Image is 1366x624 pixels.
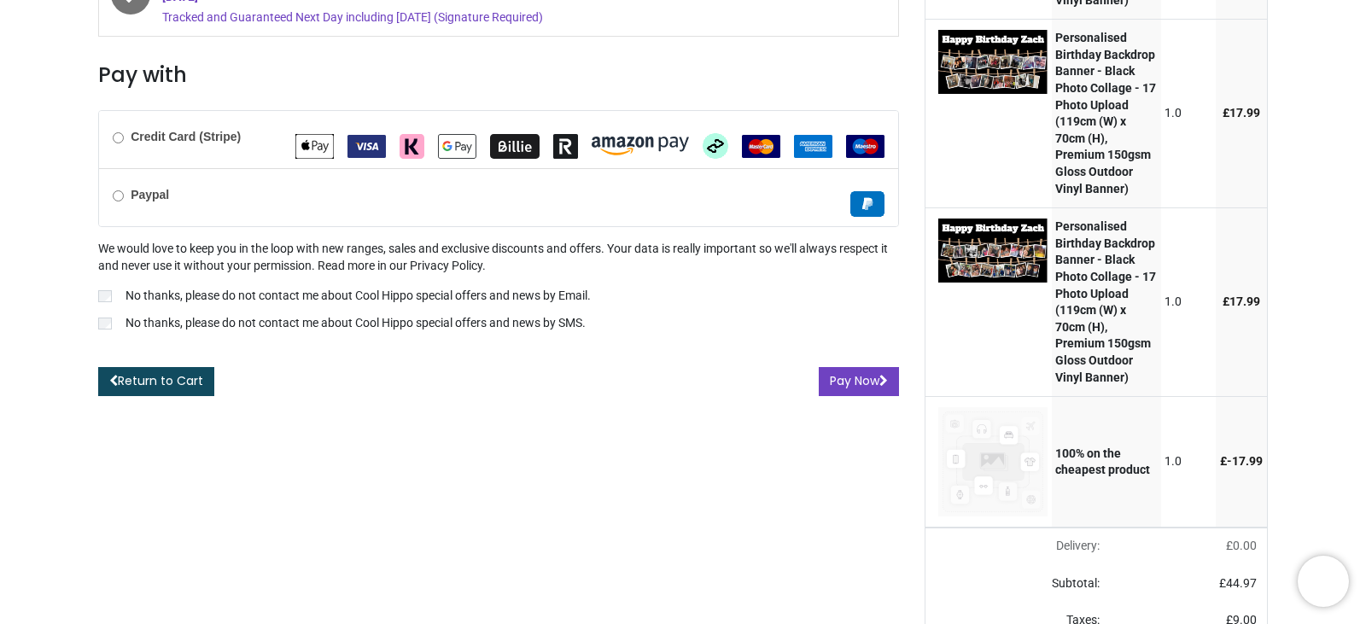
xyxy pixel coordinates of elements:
span: Revolut Pay [553,138,578,152]
b: Paypal [131,188,169,201]
img: VISA [347,135,386,158]
div: Tracked and Guaranteed Next Day including [DATE] (Signature Required) [162,9,740,26]
img: Maestro [846,135,884,158]
a: Return to Cart [98,367,214,396]
img: 3eDuO5g1jEAAAAAAElFTkSuQmCC [938,219,1048,283]
div: We would love to keep you in the loop with new ranges, sales and exclusive discounts and offers. ... [98,241,899,335]
span: American Express [794,138,832,152]
img: Paypal [850,191,884,217]
strong: Personalised Birthday Backdrop Banner - Black Photo Collage - 17 Photo Upload (119cm (W) x 70cm (... [1055,31,1156,195]
span: £ [1223,295,1260,308]
p: No thanks, please do not contact me about Cool Hippo special offers and news by Email. [126,288,591,305]
p: No thanks, please do not contact me about Cool Hippo special offers and news by SMS. [126,315,586,332]
div: 1.0 [1165,294,1211,311]
td: Delivery will be updated after choosing a new delivery method [925,528,1110,565]
span: £ [1226,539,1257,552]
input: No thanks, please do not contact me about Cool Hippo special offers and news by SMS. [98,318,112,329]
span: 44.97 [1226,576,1257,590]
span: Klarna [400,138,424,152]
span: Billie [490,138,540,152]
img: MasterCard [742,135,780,158]
input: Credit Card (Stripe) [113,132,124,143]
button: Pay Now [819,367,899,396]
span: 17.99 [1229,106,1260,120]
div: 1.0 [1165,453,1211,470]
span: 0.00 [1233,539,1257,552]
img: Revolut Pay [553,134,578,159]
span: Paypal [850,196,884,210]
span: VISA [347,138,386,152]
img: PwuMokhpvHvOAAAAAElFTkSuQmCC [938,30,1048,94]
iframe: Brevo live chat [1298,556,1349,607]
span: Afterpay Clearpay [703,138,728,152]
td: Subtotal: [925,565,1110,603]
img: Klarna [400,134,424,159]
span: -﻿17.99 [1227,454,1263,468]
strong: Personalised Birthday Backdrop Banner - Black Photo Collage - 17 Photo Upload (119cm (W) x 70cm (... [1055,219,1156,383]
span: £ [1219,576,1257,590]
h3: Pay with [98,61,899,90]
span: £ [1223,106,1260,120]
span: Amazon Pay [592,138,689,152]
img: Amazon Pay [592,137,689,155]
span: 17.99 [1229,295,1260,308]
img: Google Pay [438,134,476,159]
strong: 100% on the cheapest product [1055,446,1150,477]
img: American Express [794,135,832,158]
span: MasterCard [742,138,780,152]
span: Maestro [846,138,884,152]
img: Apple Pay [295,134,334,159]
img: 100% on the cheapest product [938,407,1048,516]
img: Afterpay Clearpay [703,133,728,159]
span: Apple Pay [295,138,334,152]
span: £ [1220,454,1263,468]
input: Paypal [113,190,124,201]
img: Billie [490,134,540,159]
div: 1.0 [1165,105,1211,122]
span: Google Pay [438,138,476,152]
b: Credit Card (Stripe) [131,130,241,143]
input: No thanks, please do not contact me about Cool Hippo special offers and news by Email. [98,290,112,302]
